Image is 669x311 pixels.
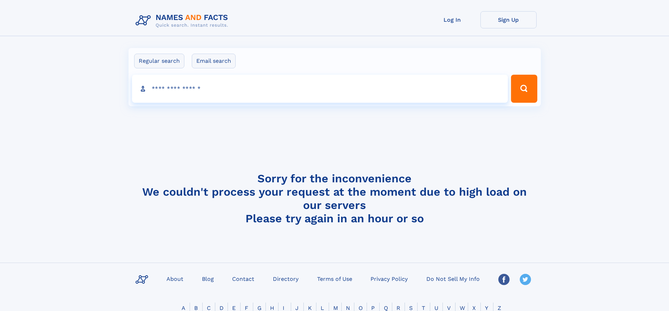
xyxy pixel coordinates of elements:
a: Do Not Sell My Info [424,273,483,284]
img: Facebook [498,274,510,285]
label: Regular search [134,54,184,68]
label: Email search [192,54,236,68]
img: Logo Names and Facts [133,11,234,30]
input: search input [132,75,508,103]
img: Twitter [520,274,531,285]
a: Contact [229,273,257,284]
a: Blog [199,273,217,284]
h4: Sorry for the inconvenience We couldn't process your request at the moment due to high load on ou... [133,172,537,225]
button: Search Button [511,75,537,103]
a: About [164,273,186,284]
a: Terms of Use [314,273,355,284]
a: Sign Up [480,11,537,28]
a: Privacy Policy [368,273,411,284]
a: Log In [424,11,480,28]
a: Directory [270,273,301,284]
